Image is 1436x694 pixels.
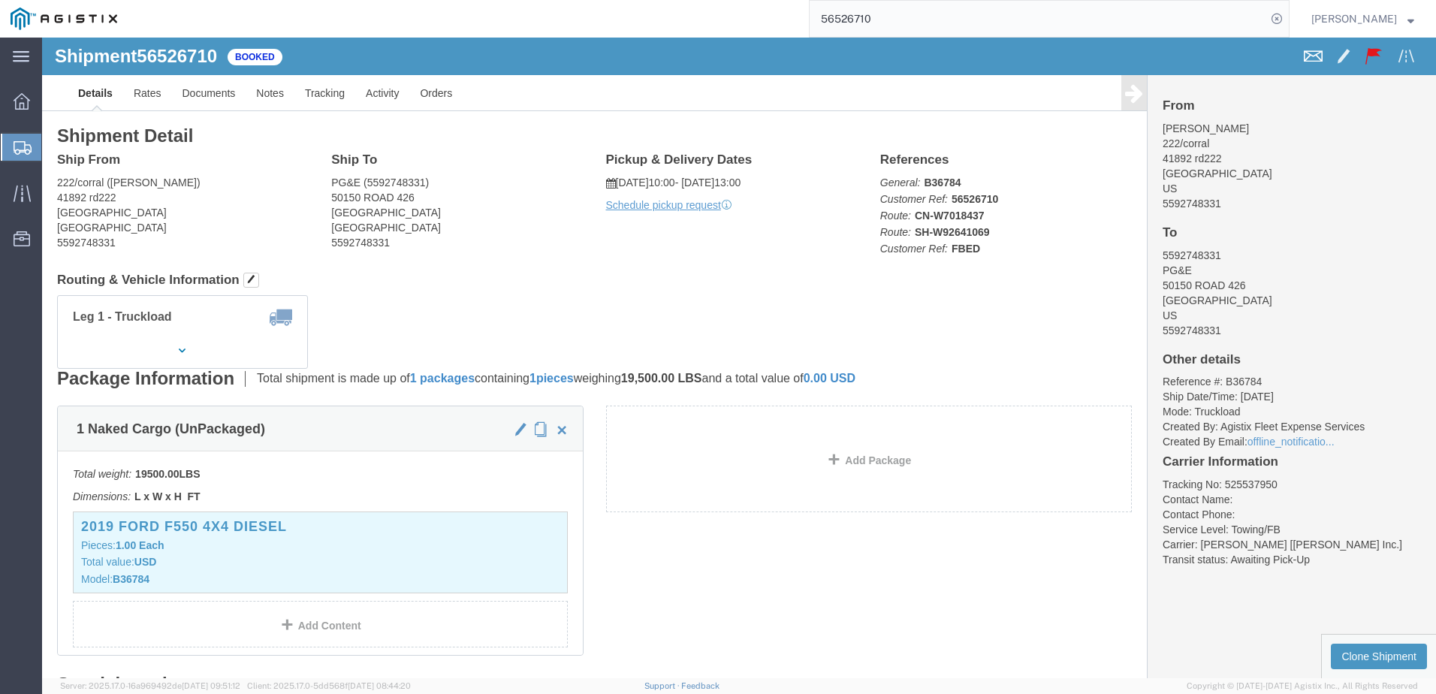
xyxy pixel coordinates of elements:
iframe: FS Legacy Container [42,38,1436,678]
button: [PERSON_NAME] [1311,10,1415,28]
span: [DATE] 09:51:12 [182,681,240,690]
input: Search for shipment number, reference number [810,1,1266,37]
span: Copyright © [DATE]-[DATE] Agistix Inc., All Rights Reserved [1187,680,1418,692]
span: Client: 2025.17.0-5dd568f [247,681,411,690]
a: Feedback [681,681,720,690]
a: Support [644,681,682,690]
img: logo [11,8,117,30]
span: [DATE] 08:44:20 [348,681,411,690]
span: Server: 2025.17.0-16a969492de [60,681,240,690]
span: Deni Smith [1311,11,1397,27]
